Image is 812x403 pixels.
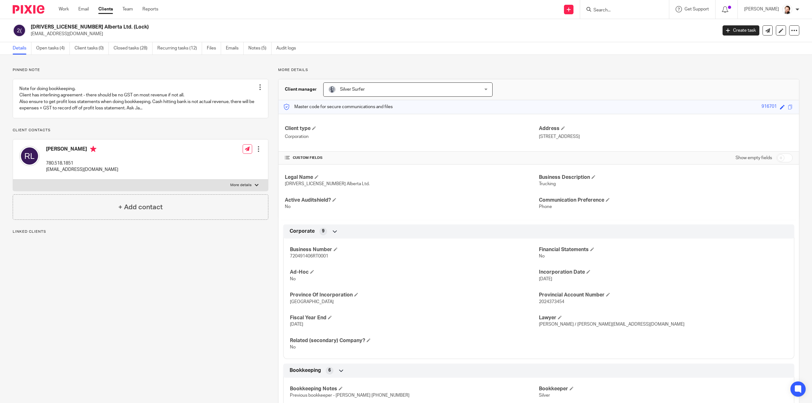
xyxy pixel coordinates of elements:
span: 720491406RT0001 [290,254,328,258]
p: [STREET_ADDRESS] [539,133,793,140]
h3: Client manager [285,86,317,93]
h4: + Add contact [118,202,163,212]
a: Team [122,6,133,12]
h4: Province Of Incorporation [290,292,539,298]
p: Client contacts [13,128,268,133]
h4: Communication Preference [539,197,793,204]
span: No [290,345,296,349]
img: svg%3E [19,146,40,166]
a: Reports [142,6,158,12]
h4: Active Auditshield? [285,197,539,204]
span: [DATE] [290,322,303,327]
a: Details [13,42,31,55]
p: [EMAIL_ADDRESS][DOMAIN_NAME] [46,166,118,173]
h4: Financial Statements [539,246,788,253]
a: Recurring tasks (12) [157,42,202,55]
p: Corporation [285,133,539,140]
p: More details [230,183,252,188]
input: Search [593,8,650,13]
span: [DRIVERS_LICENSE_NUMBER] Alberta Ltd. [285,182,370,186]
img: DALLE2024-10-1011.16.04-Aheadshotofacharacterwithshinysilver-tonedskinthatresemblespolishedmetal.... [328,86,336,93]
span: Silver [539,393,550,398]
h4: Lawyer [539,315,788,321]
a: Audit logs [276,42,301,55]
span: Get Support [684,7,709,11]
span: Trucking [539,182,556,186]
img: Jayde%20Headshot.jpg [782,4,792,15]
p: Pinned note [13,68,268,73]
span: Corporate [290,228,315,235]
a: Emails [226,42,244,55]
h4: Business Description [539,174,793,181]
p: Linked clients [13,229,268,234]
span: Silver Surfer [340,87,365,92]
span: 2024373454 [539,300,564,304]
h4: Business Number [290,246,539,253]
img: Pixie [13,5,44,14]
a: Work [59,6,69,12]
a: Client tasks (0) [75,42,109,55]
h4: Address [539,125,793,132]
a: Email [78,6,89,12]
h4: Fiscal Year End [290,315,539,321]
h4: CUSTOM FIELDS [285,155,539,160]
span: No [539,254,545,258]
span: [PERSON_NAME] / [PERSON_NAME][EMAIL_ADDRESS][DOMAIN_NAME] [539,322,684,327]
h4: Incorporation Date [539,269,788,276]
p: 780.518.1851 [46,160,118,166]
h2: [DRIVERS_LICENSE_NUMBER] Alberta Ltd. (Lock) [31,24,577,30]
span: 6 [328,367,331,374]
i: Primary [90,146,96,152]
span: No [290,277,296,281]
p: [PERSON_NAME] [744,6,779,12]
h4: Legal Name [285,174,539,181]
h4: [PERSON_NAME] [46,146,118,154]
span: [GEOGRAPHIC_DATA] [290,300,334,304]
a: Closed tasks (28) [114,42,153,55]
h4: Client type [285,125,539,132]
a: Files [207,42,221,55]
span: [DATE] [539,277,552,281]
label: Show empty fields [736,155,772,161]
span: No [285,205,291,209]
img: svg%3E [13,24,26,37]
h4: Bookkeeping Notes [290,386,539,392]
p: Master code for secure communications and files [283,104,393,110]
h4: Bookkeeper [539,386,788,392]
a: Create task [723,25,759,36]
span: Previous bookkeeper - [PERSON_NAME] [PHONE_NUMBER] [290,393,409,398]
span: Bookkeeping [290,367,321,374]
span: 9 [322,228,324,234]
a: Open tasks (4) [36,42,70,55]
span: Phone [539,205,552,209]
h4: Related (secondary) Company? [290,337,539,344]
h4: Provincial Account Number [539,292,788,298]
p: [EMAIL_ADDRESS][DOMAIN_NAME] [31,31,713,37]
p: More details [278,68,799,73]
div: 916701 [762,103,777,111]
a: Clients [98,6,113,12]
h4: Ad-Hoc [290,269,539,276]
a: Notes (5) [248,42,272,55]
